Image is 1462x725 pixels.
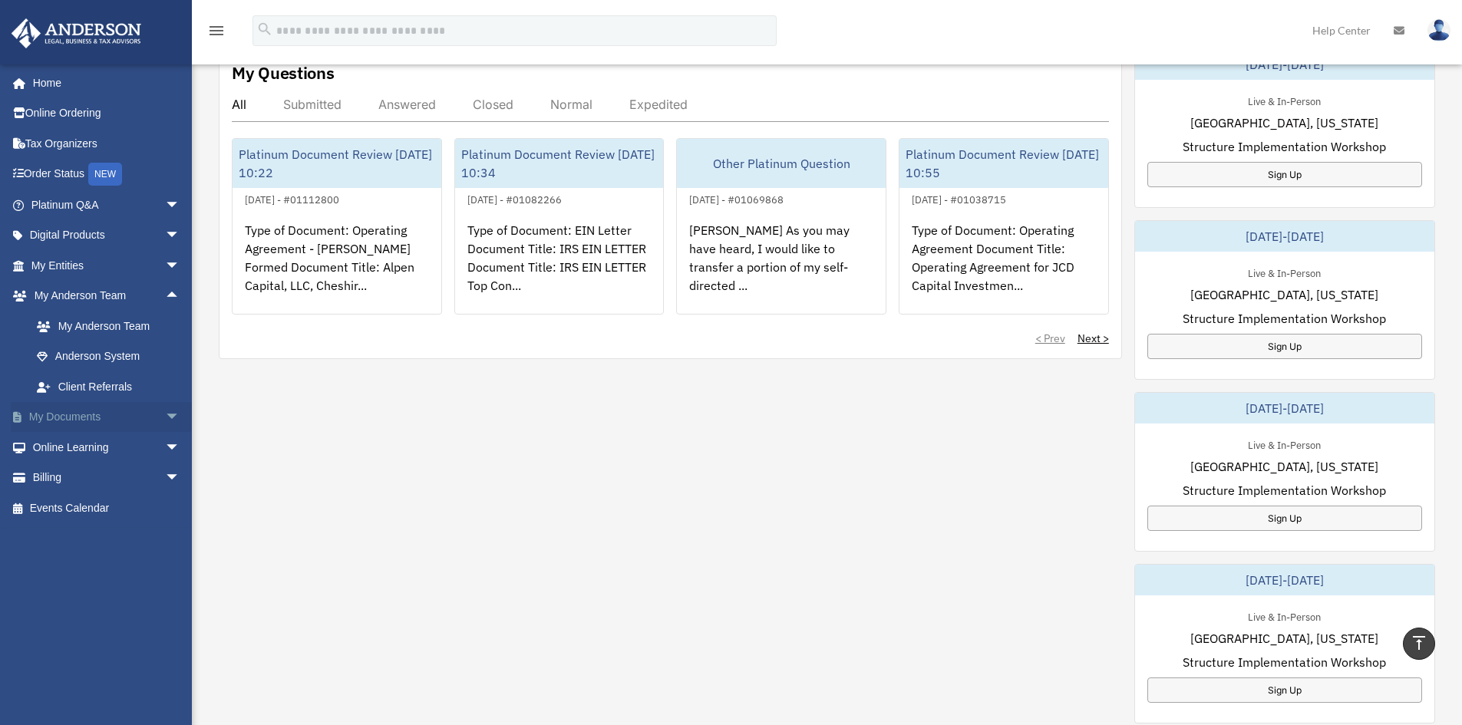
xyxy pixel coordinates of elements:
[378,97,436,112] div: Answered
[1135,221,1434,252] div: [DATE]-[DATE]
[1183,481,1386,499] span: Structure Implementation Workshop
[455,190,574,206] div: [DATE] - #01082266
[1190,457,1378,476] span: [GEOGRAPHIC_DATA], [US_STATE]
[1190,629,1378,648] span: [GEOGRAPHIC_DATA], [US_STATE]
[677,190,796,206] div: [DATE] - #01069868
[899,139,1108,188] div: Platinum Document Review [DATE] 10:55
[1403,628,1435,660] a: vertical_align_top
[233,190,351,206] div: [DATE] - #01112800
[1236,436,1333,452] div: Live & In-Person
[165,402,196,433] span: arrow_drop_down
[11,159,203,190] a: Order StatusNEW
[11,432,203,463] a: Online Learningarrow_drop_down
[233,209,441,328] div: Type of Document: Operating Agreement - [PERSON_NAME] Formed Document Title: Alpen Capital, LLC, ...
[233,139,441,188] div: Platinum Document Review [DATE] 10:22
[1183,653,1386,671] span: Structure Implementation Workshop
[455,209,664,328] div: Type of Document: EIN Letter Document Title: IRS EIN LETTER Document Title: IRS EIN LETTER Top Co...
[165,220,196,252] span: arrow_drop_down
[165,432,196,463] span: arrow_drop_down
[629,97,688,112] div: Expedited
[232,61,335,84] div: My Questions
[1135,393,1434,423] div: [DATE]-[DATE]
[11,493,203,523] a: Events Calendar
[473,97,513,112] div: Closed
[165,250,196,282] span: arrow_drop_down
[7,18,146,48] img: Anderson Advisors Platinum Portal
[677,209,886,328] div: [PERSON_NAME] As you may have heard, I would like to transfer a portion of my self-directed ...
[11,281,203,311] a: My Anderson Teamarrow_drop_up
[1183,137,1386,156] span: Structure Implementation Workshop
[11,98,203,129] a: Online Ordering
[1236,264,1333,280] div: Live & In-Person
[899,190,1018,206] div: [DATE] - #01038715
[899,209,1108,328] div: Type of Document: Operating Agreement Document Title: Operating Agreement for JCD Capital Investm...
[11,250,203,281] a: My Entitiesarrow_drop_down
[1147,334,1422,359] a: Sign Up
[899,138,1109,315] a: Platinum Document Review [DATE] 10:55[DATE] - #01038715Type of Document: Operating Agreement Docu...
[11,402,203,433] a: My Documentsarrow_drop_down
[1183,309,1386,328] span: Structure Implementation Workshop
[1078,331,1109,346] a: Next >
[232,97,246,112] div: All
[455,139,664,188] div: Platinum Document Review [DATE] 10:34
[1236,608,1333,624] div: Live & In-Person
[21,341,203,372] a: Anderson System
[550,97,592,112] div: Normal
[1190,114,1378,132] span: [GEOGRAPHIC_DATA], [US_STATE]
[256,21,273,38] i: search
[11,463,203,493] a: Billingarrow_drop_down
[1236,92,1333,108] div: Live & In-Person
[676,138,886,315] a: Other Platinum Question[DATE] - #01069868[PERSON_NAME] As you may have heard, I would like to tra...
[207,21,226,40] i: menu
[165,281,196,312] span: arrow_drop_up
[165,189,196,221] span: arrow_drop_down
[165,463,196,494] span: arrow_drop_down
[207,27,226,40] a: menu
[1147,506,1422,531] a: Sign Up
[1410,634,1428,652] i: vertical_align_top
[454,138,665,315] a: Platinum Document Review [DATE] 10:34[DATE] - #01082266Type of Document: EIN Letter Document Titl...
[1147,162,1422,187] a: Sign Up
[21,371,203,402] a: Client Referrals
[1147,677,1422,703] a: Sign Up
[11,128,203,159] a: Tax Organizers
[88,163,122,186] div: NEW
[677,139,886,188] div: Other Platinum Question
[21,311,203,341] a: My Anderson Team
[11,68,196,98] a: Home
[11,220,203,251] a: Digital Productsarrow_drop_down
[1427,19,1450,41] img: User Pic
[11,189,203,220] a: Platinum Q&Aarrow_drop_down
[283,97,342,112] div: Submitted
[1135,565,1434,595] div: [DATE]-[DATE]
[1190,285,1378,304] span: [GEOGRAPHIC_DATA], [US_STATE]
[232,138,442,315] a: Platinum Document Review [DATE] 10:22[DATE] - #01112800Type of Document: Operating Agreement - [P...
